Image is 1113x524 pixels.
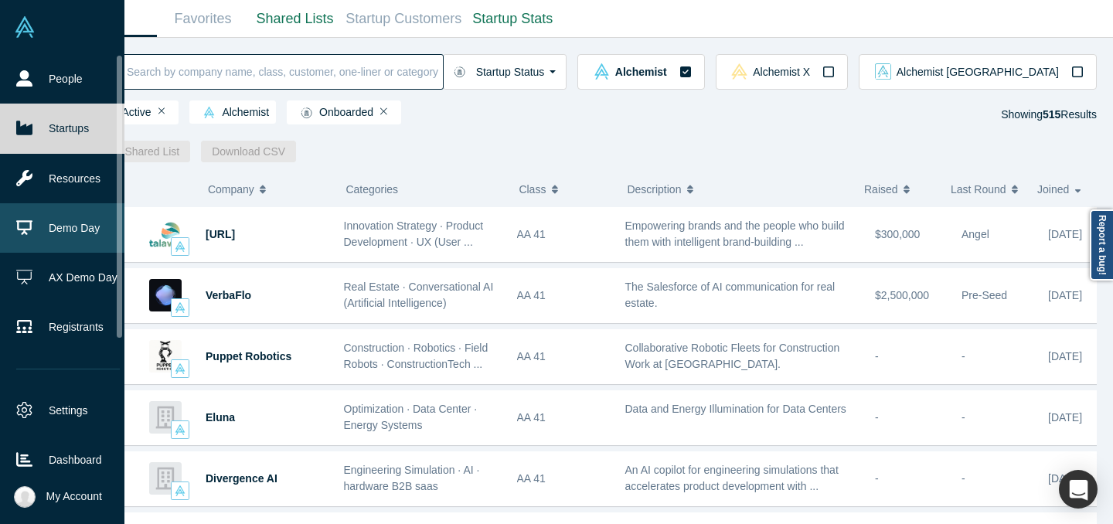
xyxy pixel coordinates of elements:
[962,411,965,424] span: -
[875,411,879,424] span: -
[14,16,36,38] img: Alchemist Vault Logo
[625,342,840,370] span: Collaborative Robotic Fleets for Construction Work at [GEOGRAPHIC_DATA].
[341,1,467,37] a: Startup Customers
[627,173,681,206] span: Description
[951,173,1006,206] span: Last Round
[962,472,965,485] span: -
[897,66,1059,77] span: Alchemist [GEOGRAPHIC_DATA]
[625,219,845,248] span: Empowering brands and the people who build them with intelligent brand-building ...
[625,281,836,309] span: The Salesforce of AI communication for real estate.
[344,281,494,309] span: Real Estate · Conversational AI (Artificial Intelligence)
[206,411,235,424] a: Eluna
[467,1,559,37] a: Startup Stats
[208,173,254,206] span: Company
[294,107,373,119] span: Onboarded
[625,403,846,415] span: Data and Energy Illumination for Data Centers
[1037,173,1069,206] span: Joined
[175,241,185,252] img: alchemist Vault Logo
[519,173,603,206] button: Class
[454,66,465,78] img: Startup status
[1048,228,1082,240] span: [DATE]
[1048,350,1082,362] span: [DATE]
[1048,411,1082,424] span: [DATE]
[875,472,879,485] span: -
[517,208,609,261] div: AA 41
[206,350,291,362] a: Puppet Robotics
[962,289,1007,301] span: Pre-Seed
[14,486,36,508] img: Ally Hoang's Account
[380,106,387,117] button: Remove Filter
[753,66,810,77] span: Alchemist X
[125,53,443,90] input: Search by company name, class, customer, one-liner or category
[1001,108,1097,121] span: Showing Results
[344,342,488,370] span: Construction · Robotics · Field Robots · ConstructionTech ...
[517,391,609,444] div: AA 41
[158,106,165,117] button: Remove Filter
[875,350,879,362] span: -
[203,107,215,118] img: alchemist Vault Logo
[175,424,185,435] img: alchemist Vault Logo
[149,401,182,434] img: Eluna's Logo
[157,1,249,37] a: Favorites
[149,218,182,250] img: Talawa.ai's Logo
[517,330,609,383] div: AA 41
[1048,289,1082,301] span: [DATE]
[615,66,667,77] span: Alchemist
[1043,108,1060,121] strong: 515
[175,485,185,496] img: alchemist Vault Logo
[249,1,341,37] a: Shared Lists
[716,54,848,90] button: alchemistx Vault LogoAlchemist X
[344,403,478,431] span: Optimization · Data Center · Energy Systems
[301,107,312,119] img: Startup status
[175,363,185,374] img: alchemist Vault Logo
[951,173,1021,206] button: Last Round
[149,340,182,373] img: Puppet Robotics's Logo
[344,219,484,248] span: Innovation Strategy · Product Development · UX (User ...
[962,228,989,240] span: Angel
[90,141,191,162] button: New Shared List
[731,63,747,80] img: alchemistx Vault Logo
[97,107,151,119] span: Active
[149,279,182,311] img: VerbaFlo's Logo
[175,302,185,313] img: alchemist Vault Logo
[196,107,269,119] span: Alchemist
[208,173,322,206] button: Company
[594,63,610,80] img: alchemist Vault Logo
[14,486,102,508] button: My Account
[875,228,920,240] span: $300,000
[864,173,934,206] button: Raised
[443,54,567,90] button: Startup Status
[517,452,609,505] div: AA 41
[519,173,546,206] span: Class
[962,350,965,362] span: -
[201,141,296,162] button: Download CSV
[1048,472,1082,485] span: [DATE]
[577,54,704,90] button: alchemist Vault LogoAlchemist
[1090,209,1113,281] a: Report a bug!
[1037,173,1086,206] button: Joined
[875,63,891,80] img: alchemist_aj Vault Logo
[46,488,102,505] span: My Account
[859,54,1097,90] button: alchemist_aj Vault LogoAlchemist [GEOGRAPHIC_DATA]
[627,173,848,206] button: Description
[625,464,839,492] span: An AI copilot for engineering simulations that accelerates product development with ...
[875,289,929,301] span: $2,500,000
[206,289,251,301] a: VerbaFlo
[206,472,277,485] a: Divergence AI
[344,464,480,492] span: Engineering Simulation · AI · hardware B2B saas
[864,173,898,206] span: Raised
[517,269,609,322] div: AA 41
[345,183,398,196] span: Categories
[206,228,235,240] a: [URL]
[149,462,182,495] img: Divergence AI's Logo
